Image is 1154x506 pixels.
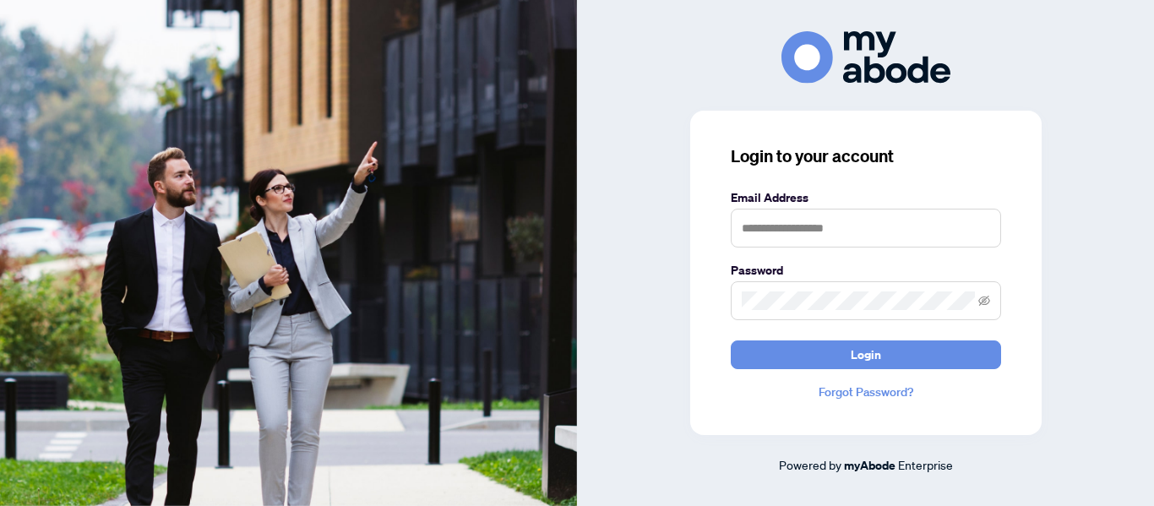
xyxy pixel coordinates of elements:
a: Forgot Password? [731,383,1001,401]
label: Password [731,261,1001,280]
img: ma-logo [781,31,950,83]
a: myAbode [844,456,895,475]
span: Powered by [779,457,841,472]
span: eye-invisible [978,295,990,307]
button: Login [731,340,1001,369]
span: Login [851,341,881,368]
span: Enterprise [898,457,953,472]
h3: Login to your account [731,144,1001,168]
label: Email Address [731,188,1001,207]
